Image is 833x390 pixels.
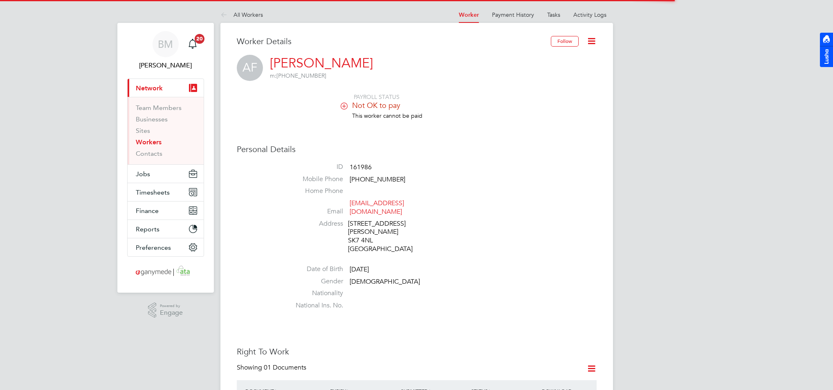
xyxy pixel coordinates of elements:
[136,150,162,157] a: Contacts
[270,72,276,79] span: m:
[354,93,400,101] span: PAYROLL STATUS
[127,31,204,70] a: BM[PERSON_NAME]
[270,72,326,79] span: [PHONE_NUMBER]
[160,303,183,309] span: Powered by
[270,55,373,71] a: [PERSON_NAME]
[160,309,183,316] span: Engage
[286,187,343,195] label: Home Phone
[136,127,150,134] a: Sites
[136,188,170,196] span: Timesheets
[237,55,263,81] span: AF
[492,11,534,18] a: Payment History
[128,79,204,97] button: Network
[136,138,162,146] a: Workers
[128,220,204,238] button: Reports
[286,207,343,216] label: Email
[573,11,606,18] a: Activity Logs
[348,220,426,253] div: [STREET_ADDRESS] [PERSON_NAME] SK7 4NL [GEOGRAPHIC_DATA]
[350,278,420,286] span: [DEMOGRAPHIC_DATA]
[128,165,204,183] button: Jobs
[128,97,204,164] div: Network
[128,238,204,256] button: Preferences
[286,175,343,184] label: Mobile Phone
[136,115,168,123] a: Businesses
[128,202,204,220] button: Finance
[237,144,597,155] h3: Personal Details
[286,301,343,310] label: National Ins. No.
[459,11,479,18] a: Worker
[350,199,404,216] a: [EMAIL_ADDRESS][DOMAIN_NAME]
[237,363,308,372] div: Showing
[136,225,159,233] span: Reports
[136,170,150,178] span: Jobs
[195,34,204,44] span: 20
[136,244,171,251] span: Preferences
[352,101,400,110] span: Not OK to pay
[128,183,204,201] button: Timesheets
[136,207,159,215] span: Finance
[350,265,369,273] span: [DATE]
[220,11,263,18] a: All Workers
[350,175,405,184] span: [PHONE_NUMBER]
[286,289,343,298] label: Nationality
[547,11,560,18] a: Tasks
[184,31,201,57] a: 20
[127,265,204,278] a: Go to home page
[286,265,343,273] label: Date of Birth
[286,220,343,228] label: Address
[237,346,597,357] h3: Right To Work
[136,84,163,92] span: Network
[158,39,173,49] span: BM
[148,303,183,318] a: Powered byEngage
[127,61,204,70] span: Brad Minns
[133,265,198,278] img: ganymedesolutions-logo-retina.png
[551,36,579,47] button: Follow
[117,23,214,293] nav: Main navigation
[264,363,306,372] span: 01 Documents
[350,163,372,171] span: 161986
[237,36,551,47] h3: Worker Details
[286,277,343,286] label: Gender
[286,163,343,171] label: ID
[352,112,422,119] span: This worker cannot be paid
[136,104,182,112] a: Team Members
